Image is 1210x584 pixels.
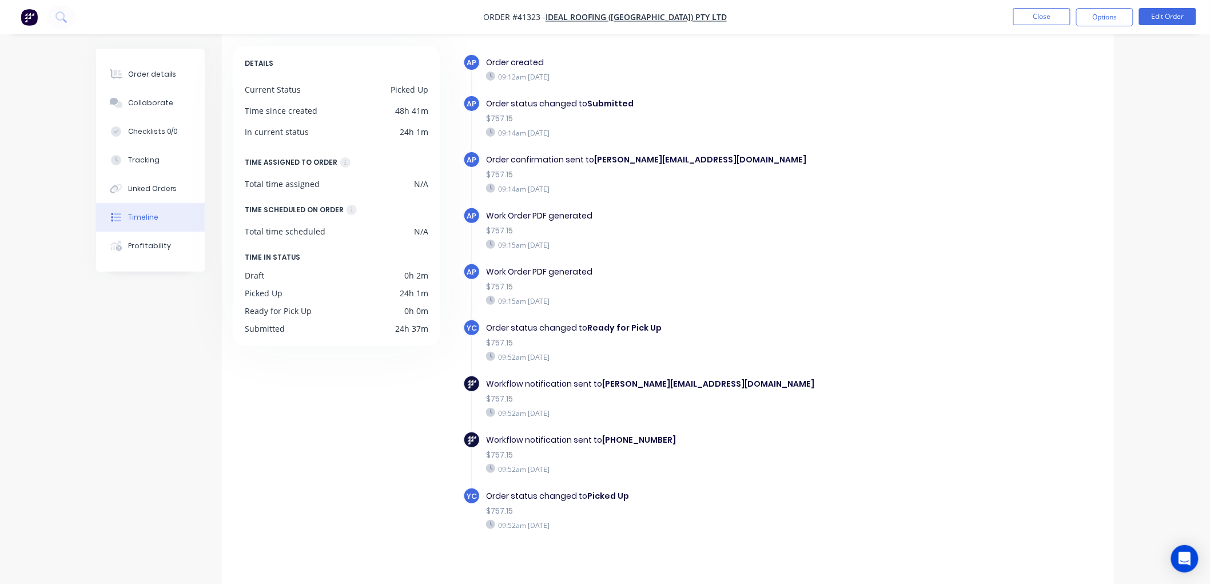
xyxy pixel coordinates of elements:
[96,174,205,203] button: Linked Orders
[1013,8,1070,25] button: Close
[486,464,882,474] div: 09:52am [DATE]
[486,240,882,250] div: 09:15am [DATE]
[1171,545,1199,573] div: Open Intercom Messenger
[245,57,273,70] span: DETAILS
[587,490,629,502] b: Picked Up
[128,184,177,194] div: Linked Orders
[486,449,882,461] div: $757.15
[400,287,428,299] div: 24h 1m
[391,84,428,96] div: Picked Up
[594,154,806,165] b: [PERSON_NAME][EMAIL_ADDRESS][DOMAIN_NAME]
[395,323,428,335] div: 24h 37m
[404,305,428,317] div: 0h 0m
[486,296,882,306] div: 09:15am [DATE]
[467,491,477,502] span: YC
[245,84,301,96] div: Current Status
[414,178,428,190] div: N/A
[468,436,476,444] img: Factory Icon
[486,154,882,166] div: Order confirmation sent to
[414,225,428,237] div: N/A
[486,113,882,125] div: $757.15
[1139,8,1196,25] button: Edit Order
[245,204,344,216] div: TIME SCHEDULED ON ORDER
[486,57,882,69] div: Order created
[400,126,428,138] div: 24h 1m
[245,156,337,169] div: TIME ASSIGNED TO ORDER
[602,378,814,390] b: [PERSON_NAME][EMAIL_ADDRESS][DOMAIN_NAME]
[486,352,882,362] div: 09:52am [DATE]
[486,98,882,110] div: Order status changed to
[96,117,205,146] button: Checklists 0/0
[486,408,882,418] div: 09:52am [DATE]
[467,98,477,109] span: AP
[467,57,477,68] span: AP
[1076,8,1133,26] button: Options
[486,505,882,517] div: $757.15
[468,380,476,388] img: Factory Icon
[395,105,428,117] div: 48h 41m
[467,323,477,333] span: YC
[486,322,882,334] div: Order status changed to
[483,12,546,23] span: Order #41323 -
[486,71,882,82] div: 09:12am [DATE]
[486,434,882,446] div: Workflow notification sent to
[245,225,325,237] div: Total time scheduled
[486,520,882,530] div: 09:52am [DATE]
[467,210,477,221] span: AP
[486,281,882,293] div: $757.15
[245,105,317,117] div: Time since created
[128,69,177,80] div: Order details
[486,266,882,278] div: Work Order PDF generated
[128,241,171,251] div: Profitability
[96,89,205,117] button: Collaborate
[486,225,882,237] div: $757.15
[245,287,282,299] div: Picked Up
[245,178,320,190] div: Total time assigned
[602,434,676,446] b: [PHONE_NUMBER]
[96,60,205,89] button: Order details
[245,126,309,138] div: In current status
[245,251,300,264] span: TIME IN STATUS
[486,337,882,349] div: $757.15
[486,169,882,181] div: $757.15
[96,203,205,232] button: Timeline
[21,9,38,26] img: Factory
[128,155,160,165] div: Tracking
[486,490,882,502] div: Order status changed to
[128,212,158,223] div: Timeline
[486,378,882,390] div: Workflow notification sent to
[245,269,264,281] div: Draft
[486,128,882,138] div: 09:14am [DATE]
[486,184,882,194] div: 09:14am [DATE]
[467,154,477,165] span: AP
[128,98,173,108] div: Collaborate
[546,12,727,23] a: Ideal Roofing ([GEOGRAPHIC_DATA]) Pty Ltd
[404,269,428,281] div: 0h 2m
[486,210,882,222] div: Work Order PDF generated
[96,146,205,174] button: Tracking
[245,323,285,335] div: Submitted
[128,126,178,137] div: Checklists 0/0
[587,322,662,333] b: Ready for Pick Up
[245,305,312,317] div: Ready for Pick Up
[467,267,477,277] span: AP
[587,98,634,109] b: Submitted
[486,393,882,405] div: $757.15
[96,232,205,260] button: Profitability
